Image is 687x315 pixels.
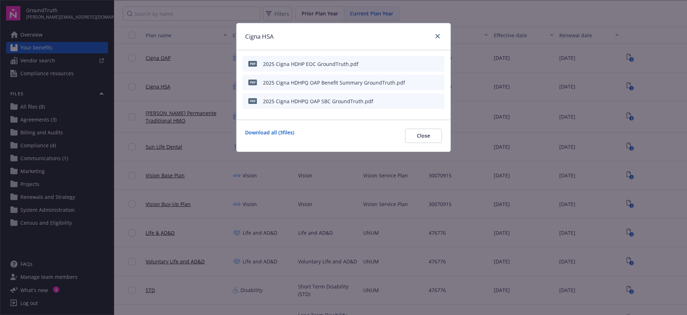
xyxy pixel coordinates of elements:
[435,79,442,86] button: preview file
[245,32,274,41] h1: Cigna HSA
[248,61,257,66] span: pdf
[263,97,373,105] div: 2025 Cigna HDHPQ OAP SBC GroundTruth.pdf
[435,97,442,105] button: preview file
[435,60,442,68] button: preview file
[263,79,405,86] div: 2025 Cigna HDHPQ OAP Benefit Summary GroundTruth.pdf
[263,60,359,68] div: 2025 Cigna HDHP EOC GroundTruth.pdf
[417,132,430,139] span: Close
[248,80,257,85] span: pdf
[424,79,430,86] button: download file
[248,98,257,104] span: pdf
[405,129,442,143] button: Close
[424,60,430,68] button: download file
[424,97,430,105] button: download file
[433,32,442,40] a: close
[245,129,294,143] a: Download all ( 3 files)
